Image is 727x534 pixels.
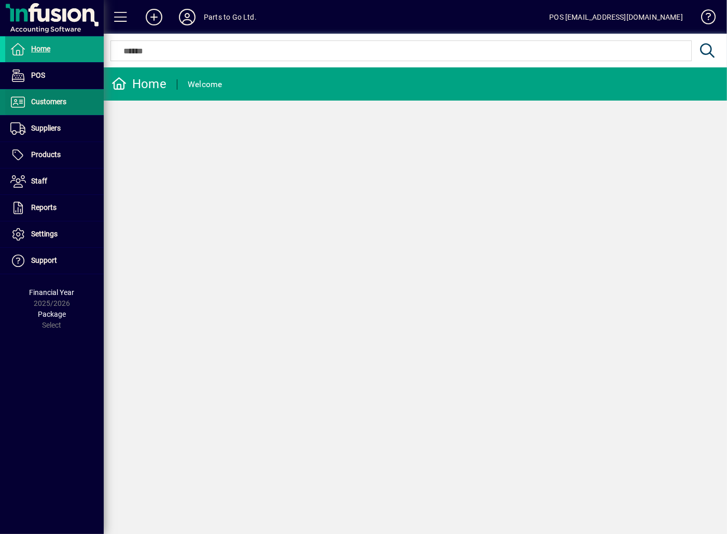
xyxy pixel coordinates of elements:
[31,45,50,53] span: Home
[5,89,104,115] a: Customers
[31,71,45,79] span: POS
[137,8,171,26] button: Add
[188,76,222,93] div: Welcome
[31,97,66,106] span: Customers
[31,203,57,212] span: Reports
[549,9,683,25] div: POS [EMAIL_ADDRESS][DOMAIN_NAME]
[5,63,104,89] a: POS
[30,288,75,297] span: Financial Year
[5,168,104,194] a: Staff
[5,142,104,168] a: Products
[5,221,104,247] a: Settings
[204,9,257,25] div: Parts to Go Ltd.
[5,248,104,274] a: Support
[693,2,714,36] a: Knowledge Base
[31,230,58,238] span: Settings
[31,177,47,185] span: Staff
[5,116,104,142] a: Suppliers
[111,76,166,92] div: Home
[31,256,57,264] span: Support
[5,195,104,221] a: Reports
[38,310,66,318] span: Package
[31,124,61,132] span: Suppliers
[31,150,61,159] span: Products
[171,8,204,26] button: Profile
